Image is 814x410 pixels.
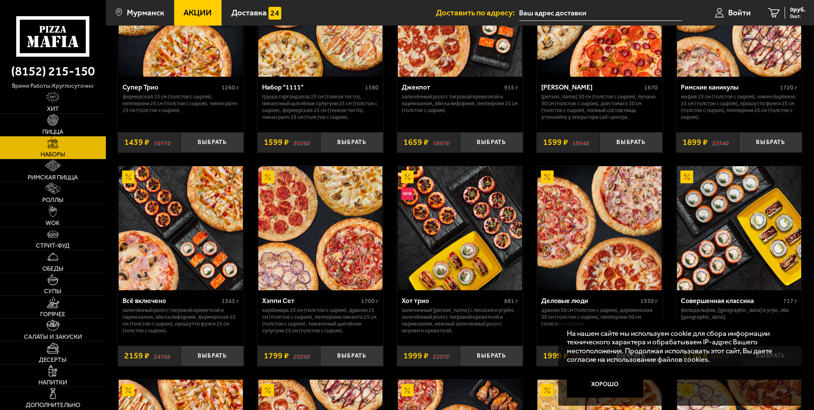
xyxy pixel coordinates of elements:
[401,170,414,183] img: Акционный
[640,297,658,305] span: 1930 г
[184,9,212,17] span: Акции
[401,188,414,200] img: Новинка
[397,166,523,290] a: АкционныйНовинкаХот трио
[541,170,554,183] img: Акционный
[402,307,518,334] p: Запеченный [PERSON_NAME] с лососем и угрём, Запечённый ролл с тигровой креветкой и пармезаном, Не...
[123,307,239,334] p: Запечённый ролл с тигровой креветкой и пармезаном, Эби Калифорния, Фермерская 25 см (толстое с сы...
[402,83,502,91] div: Джекпот
[790,7,805,13] span: 0 руб.
[262,384,274,397] img: Акционный
[543,352,568,360] span: 1999 ₽
[681,83,778,91] div: Римские каникулы
[401,384,414,397] img: Акционный
[572,138,589,147] s: 1854 ₽
[40,312,65,318] span: Горячее
[154,138,171,147] s: 1677 ₽
[264,352,289,360] span: 1799 ₽
[222,84,239,91] span: 1260 г
[739,132,802,153] button: Выбрать
[541,297,638,305] div: Деловые люди
[320,132,383,153] button: Выбрать
[541,384,554,397] img: Акционный
[123,93,239,114] p: Фермерская 25 см (толстое с сыром), Пепперони 25 см (толстое с сыром), Чикен Ранч 25 см (толстое ...
[676,166,802,290] a: АкционныйСовершенная классика
[181,346,244,367] button: Выбрать
[46,220,60,226] span: WOK
[154,352,171,360] s: 2476 ₽
[258,166,382,290] img: Хэппи Сет
[543,138,568,147] span: 1599 ₽
[262,297,359,305] div: Хэппи Сет
[118,166,244,290] a: АкционныйВсё включено
[231,9,267,17] span: Доставка
[122,170,135,183] img: Акционный
[677,166,801,290] img: Совершенная классика
[262,170,274,183] img: Акционный
[28,175,78,181] span: Римская пицца
[44,289,61,295] span: Супы
[42,197,64,203] span: Роллы
[403,138,429,147] span: 1659 ₽
[681,93,797,121] p: Мафия 25 см (толстое с сыром), Чикен Барбекю 25 см (толстое с сыром), Прошутто Фунги 25 см (толст...
[541,307,658,327] p: Дракон 30 см (толстое с сыром), Деревенская 30 см (толстое с сыром), Пепперони 30 см (толстое с с...
[119,166,243,290] img: Всё включено
[436,9,519,17] span: Доставить по адресу:
[264,138,289,147] span: 1599 ₽
[268,7,281,20] img: 15daf4d41897b9f0e9f617042186c801.svg
[728,9,751,17] span: Войти
[24,334,82,340] span: Салаты и закуски
[504,297,518,305] span: 881 г
[361,297,379,305] span: 1700 г
[504,84,518,91] span: 915 г
[39,357,67,363] span: Десерты
[460,132,523,153] button: Выбрать
[567,372,643,398] button: Хорошо
[783,297,797,305] span: 717 г
[262,83,363,91] div: Набор "1111"
[537,166,662,290] img: Деловые люди
[262,93,379,121] p: Груша горгондзола 25 см (тонкое тесто), Пикантный цыплёнок сулугуни 25 см (толстое с сыром), Ферм...
[402,93,518,114] p: Запечённый ролл с тигровой креветкой и пармезаном, Эби Калифорния, Пепперони 25 см (толстое с сыр...
[599,132,662,153] button: Выбрать
[36,243,70,249] span: Стрит-фуд
[26,402,80,408] span: Дополнительно
[712,138,729,147] s: 2234 ₽
[644,84,658,91] span: 1670
[398,166,522,290] img: Хот трио
[519,5,682,21] input: Ваш адрес доставки
[38,380,67,386] span: Напитки
[365,84,379,91] span: 1380
[257,166,383,290] a: АкционныйХэппи Сет
[541,83,642,91] div: [PERSON_NAME]
[681,297,781,305] div: Совершенная классика
[780,84,797,91] span: 1720 г
[460,346,523,367] button: Выбрать
[680,170,693,183] img: Акционный
[122,384,135,397] img: Акционный
[42,129,63,135] span: Пицца
[222,297,239,305] span: 1345 г
[293,352,310,360] s: 2026 ₽
[320,346,383,367] button: Выбрать
[541,93,658,121] p: [PERSON_NAME] 30 см (толстое с сыром), Лучано 30 см (толстое с сыром), Дон Томаго 30 см (толстое ...
[402,297,502,305] div: Хот трио
[124,138,149,147] span: 1439 ₽
[537,166,662,290] a: АкционныйДеловые люди
[127,9,164,17] span: Мурманск
[293,138,310,147] s: 2026 ₽
[123,83,219,91] div: Супер Трио
[181,132,244,153] button: Выбрать
[41,152,65,158] span: Наборы
[433,138,450,147] s: 1867 ₽
[567,329,789,364] p: На нашем сайте мы используем cookie для сбора информации технического характера и обрабатываем IP...
[262,307,379,334] p: Карбонара 25 см (толстое с сыром), Дракон 25 см (толстое с сыром), Пепперони Пиканто 25 см (толст...
[683,138,708,147] span: 1899 ₽
[124,352,149,360] span: 2159 ₽
[42,266,64,272] span: Обеды
[790,14,805,19] span: 0 шт.
[433,352,450,360] s: 2207 ₽
[47,106,59,112] span: Хит
[123,297,219,305] div: Всё включено
[403,352,429,360] span: 1999 ₽
[681,307,797,320] p: Филадельфия, [GEOGRAPHIC_DATA] в угре, Эби [GEOGRAPHIC_DATA].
